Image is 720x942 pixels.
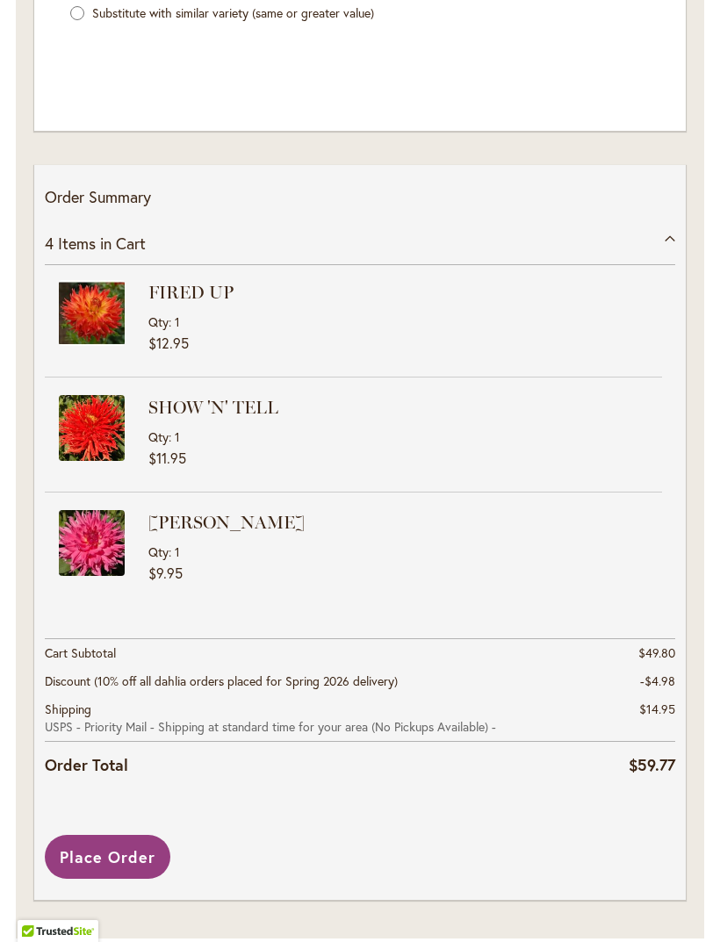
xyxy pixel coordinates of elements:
span: $14.95 [639,701,675,717]
label: Substitute with similar variety (same or greater value) [92,4,374,21]
img: HELEN RICHMOND [59,510,125,576]
span: $11.95 [148,449,186,467]
span: 4 [45,233,54,254]
strong: FIRED UP [148,280,658,305]
span: 1 [175,428,180,445]
span: Qty [148,428,169,445]
img: SHOW 'N' TELL [59,395,125,461]
span: -$4.98 [640,672,675,689]
p: Order Summary [45,186,675,209]
strong: SHOW 'N' TELL [148,395,658,420]
span: $59.77 [629,754,675,775]
span: $9.95 [148,564,183,582]
th: Cart Subtotal [45,638,613,667]
button: Place Order [45,835,170,879]
span: $49.80 [638,644,675,661]
span: 1 [175,313,180,330]
img: FIRED UP [59,280,125,346]
span: Qty [148,543,169,560]
span: Shipping [45,701,91,717]
span: Discount (10% off all dahlia orders placed for Spring 2026 delivery) [45,672,398,689]
span: USPS - Priority Mail - Shipping at standard time for your area (No Pickups Available) - [45,718,613,736]
iframe: Launch Accessibility Center [13,880,62,929]
span: Qty [148,313,169,330]
span: Items in Cart [58,233,146,254]
strong: [PERSON_NAME] [148,510,658,535]
span: 1 [175,543,180,560]
span: $12.95 [148,334,189,352]
strong: Order Total [45,751,128,777]
span: Place Order [60,846,155,867]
